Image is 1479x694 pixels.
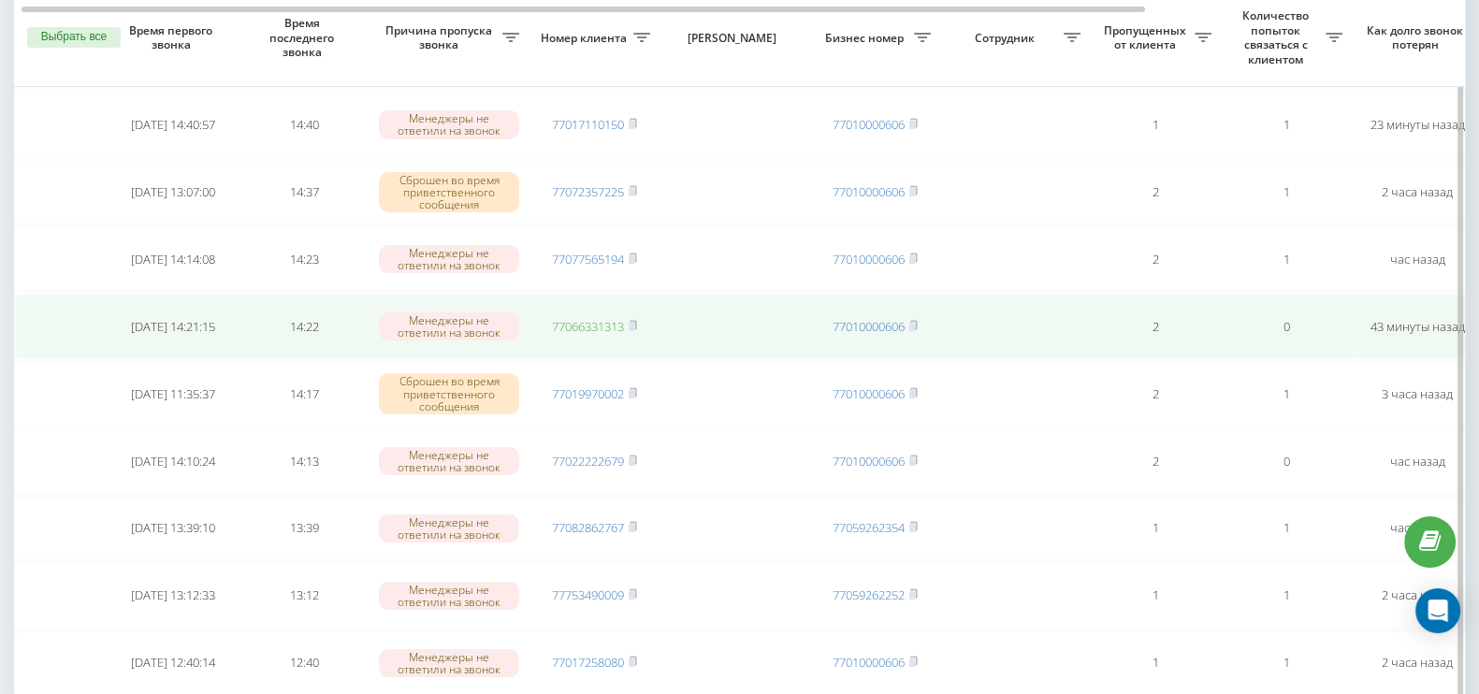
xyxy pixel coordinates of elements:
[239,564,370,628] td: 13:12
[1090,227,1221,291] td: 2
[1221,160,1352,224] td: 1
[833,116,905,133] a: 77010000606
[108,429,239,493] td: [DATE] 14:10:24
[833,586,905,603] a: 77059262252
[833,318,905,335] a: 77010000606
[552,586,624,603] a: 77753490009
[108,497,239,560] td: [DATE] 13:39:10
[379,110,519,138] div: Менеджеры не ответили на звонок
[1090,564,1221,628] td: 1
[950,31,1064,46] span: Сотрудник
[108,362,239,426] td: [DATE] 11:35:37
[239,362,370,426] td: 14:17
[1221,295,1352,358] td: 0
[379,312,519,340] div: Менеджеры не ответили на звонок
[379,514,519,542] div: Менеджеры не ответили на звонок
[1090,429,1221,493] td: 2
[1415,588,1460,633] div: Open Intercom Messenger
[239,497,370,560] td: 13:39
[379,373,519,414] div: Сброшен во время приветственного сообщения
[1221,429,1352,493] td: 0
[1090,497,1221,560] td: 1
[379,172,519,213] div: Сброшен во время приветственного сообщения
[552,183,624,200] a: 77072357225
[379,245,519,273] div: Менеджеры не ответили на звонок
[552,318,624,335] a: 77066331313
[552,453,624,470] a: 77022222679
[675,31,793,46] span: [PERSON_NAME]
[239,429,370,493] td: 14:13
[108,227,239,291] td: [DATE] 14:14:08
[1099,23,1195,52] span: Пропущенных от клиента
[239,295,370,358] td: 14:22
[254,16,355,60] span: Время последнего звонка
[108,295,239,358] td: [DATE] 14:21:15
[108,94,239,157] td: [DATE] 14:40:57
[833,385,905,402] a: 77010000606
[379,649,519,677] div: Менеджеры не ответили на звонок
[108,564,239,628] td: [DATE] 13:12:33
[1367,23,1468,52] span: Как долго звонок потерян
[552,116,624,133] a: 77017110150
[552,519,624,536] a: 77082862767
[1090,362,1221,426] td: 2
[538,31,633,46] span: Номер клиента
[819,31,914,46] span: Бизнес номер
[1221,564,1352,628] td: 1
[1090,94,1221,157] td: 1
[123,23,224,52] span: Время первого звонка
[833,453,905,470] a: 77010000606
[379,447,519,475] div: Менеджеры не ответили на звонок
[27,27,121,48] button: Выбрать все
[108,160,239,224] td: [DATE] 13:07:00
[1230,8,1326,66] span: Количество попыток связаться с клиентом
[1090,160,1221,224] td: 2
[1090,295,1221,358] td: 2
[239,160,370,224] td: 14:37
[1221,227,1352,291] td: 1
[379,23,502,52] span: Причина пропуска звонка
[833,654,905,671] a: 77010000606
[552,385,624,402] a: 77019970002
[552,654,624,671] a: 77017258080
[239,94,370,157] td: 14:40
[239,227,370,291] td: 14:23
[833,183,905,200] a: 77010000606
[1221,94,1352,157] td: 1
[1221,497,1352,560] td: 1
[379,582,519,610] div: Менеджеры не ответили на звонок
[1221,362,1352,426] td: 1
[552,251,624,267] a: 77077565194
[833,519,905,536] a: 77059262354
[833,251,905,267] a: 77010000606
